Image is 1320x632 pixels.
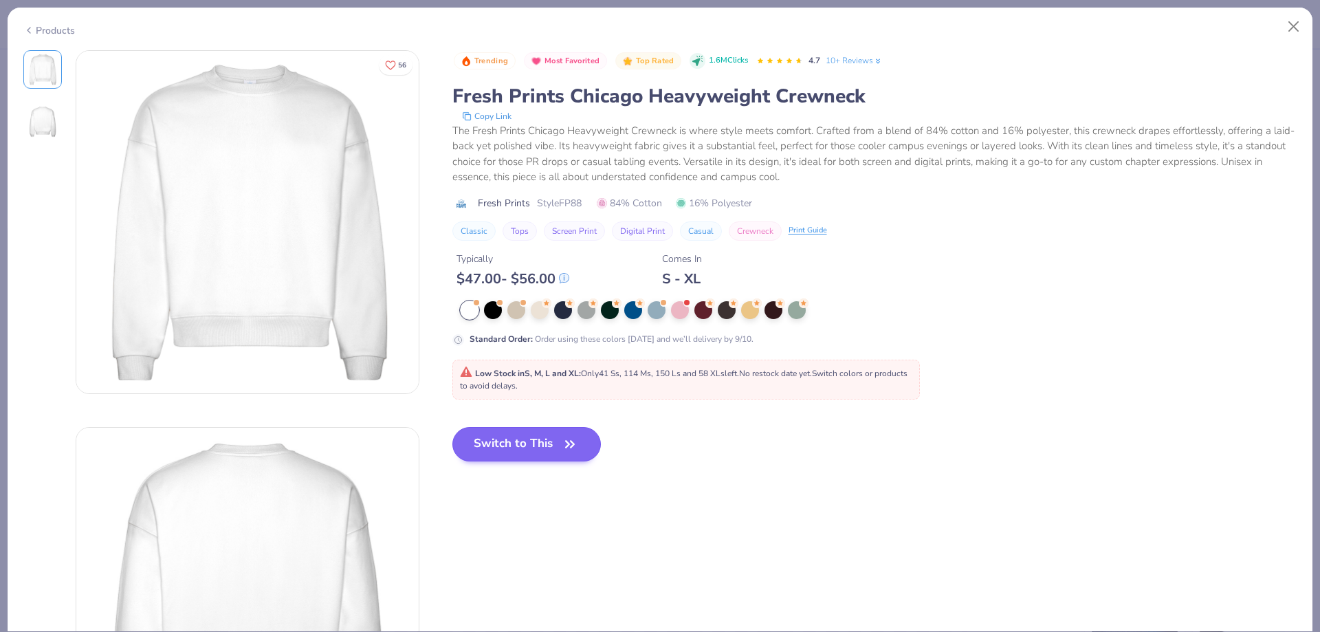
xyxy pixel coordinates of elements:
[1281,14,1307,40] button: Close
[452,123,1297,185] div: The Fresh Prints Chicago Heavyweight Crewneck is where style meets comfort. Crafted from a blend ...
[461,56,472,67] img: Trending sort
[454,52,516,70] button: Badge Button
[452,427,602,461] button: Switch to This
[676,196,752,210] span: 16% Polyester
[452,221,496,241] button: Classic
[478,196,530,210] span: Fresh Prints
[826,54,883,67] a: 10+ Reviews
[398,62,406,69] span: 56
[23,23,75,38] div: Products
[789,225,827,237] div: Print Guide
[524,52,607,70] button: Badge Button
[662,270,702,287] div: S - XL
[26,105,59,138] img: Back
[537,196,582,210] span: Style FP88
[544,57,599,65] span: Most Favorited
[739,368,812,379] span: No restock date yet.
[662,252,702,266] div: Comes In
[379,55,412,75] button: Like
[76,51,419,393] img: Front
[615,52,681,70] button: Badge Button
[458,109,516,123] button: copy to clipboard
[503,221,537,241] button: Tops
[452,198,471,209] img: brand logo
[756,50,803,72] div: 4.7 Stars
[636,57,674,65] span: Top Rated
[729,221,782,241] button: Crewneck
[456,270,569,287] div: $ 47.00 - $ 56.00
[475,368,581,379] strong: Low Stock in S, M, L and XL :
[452,83,1297,109] div: Fresh Prints Chicago Heavyweight Crewneck
[474,57,508,65] span: Trending
[709,55,748,67] span: 1.6M Clicks
[460,368,907,391] span: Only 41 Ss, 114 Ms, 150 Ls and 58 XLs left. Switch colors or products to avoid delays.
[26,53,59,86] img: Front
[680,221,722,241] button: Casual
[597,196,662,210] span: 84% Cotton
[531,56,542,67] img: Most Favorited sort
[808,55,820,66] span: 4.7
[622,56,633,67] img: Top Rated sort
[612,221,673,241] button: Digital Print
[470,333,753,345] div: Order using these colors [DATE] and we’ll delivery by 9/10.
[456,252,569,266] div: Typically
[544,221,605,241] button: Screen Print
[470,334,533,345] strong: Standard Order :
